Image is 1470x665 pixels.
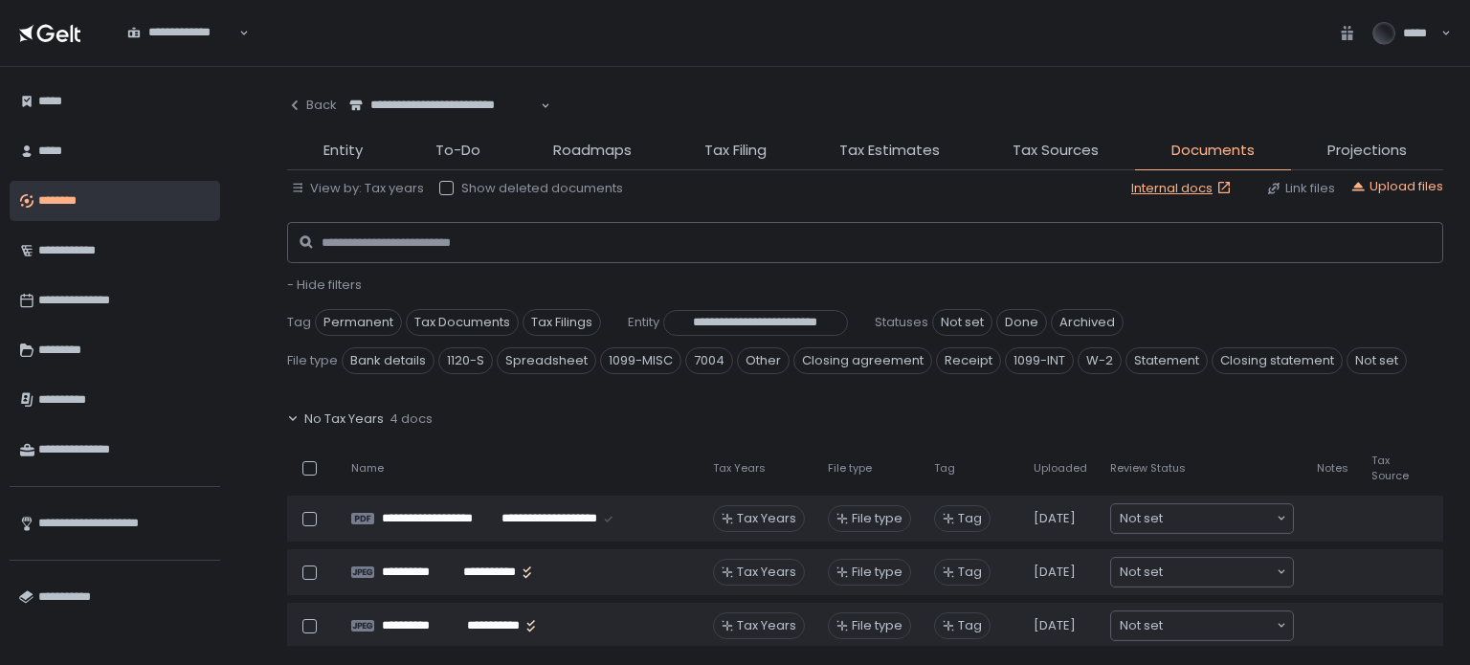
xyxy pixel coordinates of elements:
[628,314,659,331] span: Entity
[1034,510,1076,527] span: [DATE]
[315,309,402,336] span: Permanent
[934,461,955,476] span: Tag
[497,347,596,374] span: Spreadsheet
[337,86,550,126] div: Search for option
[1120,509,1163,528] span: Not set
[737,617,796,634] span: Tax Years
[323,140,363,162] span: Entity
[291,180,424,197] button: View by: Tax years
[1350,178,1443,195] button: Upload files
[287,276,362,294] span: - Hide filters
[342,347,434,374] span: Bank details
[852,510,902,527] span: File type
[287,277,362,294] button: - Hide filters
[1111,558,1293,587] div: Search for option
[1110,461,1186,476] span: Review Status
[704,140,767,162] span: Tax Filing
[958,510,982,527] span: Tag
[932,309,992,336] span: Not set
[1120,563,1163,582] span: Not set
[936,347,1001,374] span: Receipt
[1131,180,1236,197] a: Internal docs
[1013,140,1099,162] span: Tax Sources
[127,41,237,60] input: Search for option
[828,461,872,476] span: File type
[600,347,681,374] span: 1099-MISC
[1371,454,1409,482] span: Tax Source
[1163,616,1275,635] input: Search for option
[852,617,902,634] span: File type
[435,140,480,162] span: To-Do
[438,347,493,374] span: 1120-S
[287,352,338,369] span: File type
[287,86,337,124] button: Back
[523,309,601,336] span: Tax Filings
[1317,461,1348,476] span: Notes
[1111,611,1293,640] div: Search for option
[737,510,796,527] span: Tax Years
[1171,140,1255,162] span: Documents
[1347,347,1407,374] span: Not set
[685,347,733,374] span: 7004
[390,410,433,428] span: 4 docs
[839,140,940,162] span: Tax Estimates
[852,564,902,581] span: File type
[958,617,982,634] span: Tag
[349,114,539,133] input: Search for option
[1051,309,1124,336] span: Archived
[996,309,1047,336] span: Done
[1111,504,1293,533] div: Search for option
[713,461,766,476] span: Tax Years
[1163,563,1275,582] input: Search for option
[1120,616,1163,635] span: Not set
[1125,347,1208,374] span: Statement
[1163,509,1275,528] input: Search for option
[737,564,796,581] span: Tax Years
[793,347,932,374] span: Closing agreement
[737,347,790,374] span: Other
[406,309,519,336] span: Tax Documents
[1034,461,1087,476] span: Uploaded
[304,410,384,428] span: No Tax Years
[351,461,384,476] span: Name
[875,314,928,331] span: Statuses
[1005,347,1074,374] span: 1099-INT
[1034,564,1076,581] span: [DATE]
[553,140,632,162] span: Roadmaps
[1078,347,1122,374] span: W-2
[287,314,311,331] span: Tag
[1212,347,1343,374] span: Closing statement
[1327,140,1407,162] span: Projections
[958,564,982,581] span: Tag
[115,13,249,54] div: Search for option
[1266,180,1335,197] button: Link files
[287,97,337,114] div: Back
[1034,617,1076,634] span: [DATE]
